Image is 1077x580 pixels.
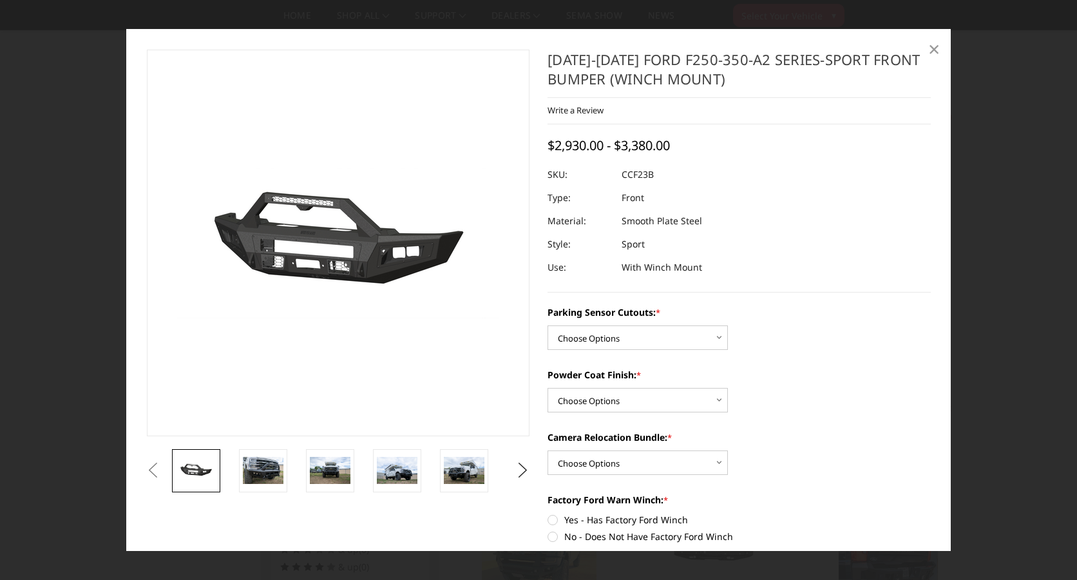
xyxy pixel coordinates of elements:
dt: Style: [548,233,612,256]
label: Parking Sensor Cutouts: [548,305,931,319]
button: Previous [144,461,163,480]
dt: Material: [548,209,612,233]
label: Camera Relocation Bundle: [548,430,931,444]
a: 2023-2025 Ford F250-350-A2 Series-Sport Front Bumper (winch mount) [147,50,530,436]
dd: Smooth Plate Steel [622,209,702,233]
dt: Use: [548,256,612,279]
label: Factory Ford Warn Winch: [548,493,931,507]
dd: Front [622,186,644,209]
a: Write a Review [548,104,604,116]
span: $2,930.00 - $3,380.00 [548,137,670,154]
img: 2023-2025 Ford F250-350-A2 Series-Sport Front Bumper (winch mount) [243,457,283,484]
label: Powder Coat Finish: [548,368,931,382]
img: 2023-2025 Ford F250-350-A2 Series-Sport Front Bumper (winch mount) [377,457,417,484]
iframe: Chat Widget [1013,518,1077,580]
label: Yes - Has Factory Ford Winch [548,513,931,527]
span: × [928,35,940,63]
dd: CCF23B [622,163,654,186]
dd: With Winch Mount [622,256,702,279]
img: 2023-2025 Ford F250-350-A2 Series-Sport Front Bumper (winch mount) [444,457,484,484]
label: No - Does Not Have Factory Ford Winch [548,530,931,543]
a: Close [924,39,944,59]
dd: Sport [622,233,645,256]
dt: SKU: [548,163,612,186]
h1: [DATE]-[DATE] Ford F250-350-A2 Series-Sport Front Bumper (winch mount) [548,50,931,98]
button: Next [513,461,533,480]
img: 2023-2025 Ford F250-350-A2 Series-Sport Front Bumper (winch mount) [310,457,350,484]
dt: Type: [548,186,612,209]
